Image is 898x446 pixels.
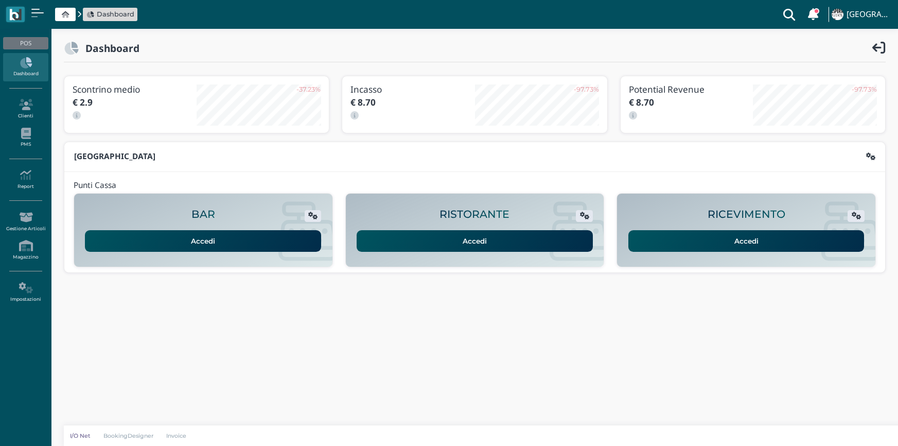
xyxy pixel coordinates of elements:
[3,236,48,264] a: Magazzino
[85,230,321,252] a: Accedi
[847,10,892,19] h4: [GEOGRAPHIC_DATA]
[3,278,48,306] a: Impostazioni
[97,9,134,19] span: Dashboard
[3,165,48,194] a: Report
[832,9,843,20] img: ...
[3,53,48,81] a: Dashboard
[350,84,474,94] h3: Incasso
[357,230,593,252] a: Accedi
[3,208,48,236] a: Gestione Articoli
[439,209,509,220] h2: RISTORANTE
[708,209,785,220] h2: RICEVIMENTO
[191,209,215,220] h2: BAR
[629,96,654,108] b: € 8.70
[73,96,93,108] b: € 2.9
[74,151,155,162] b: [GEOGRAPHIC_DATA]
[73,84,197,94] h3: Scontrino medio
[9,9,21,21] img: logo
[3,37,48,49] div: POS
[86,9,134,19] a: Dashboard
[350,96,376,108] b: € 8.70
[3,124,48,152] a: PMS
[629,84,753,94] h3: Potential Revenue
[628,230,865,252] a: Accedi
[830,2,892,27] a: ... [GEOGRAPHIC_DATA]
[79,43,139,54] h2: Dashboard
[825,414,889,437] iframe: Help widget launcher
[3,95,48,123] a: Clienti
[74,181,116,190] h4: Punti Cassa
